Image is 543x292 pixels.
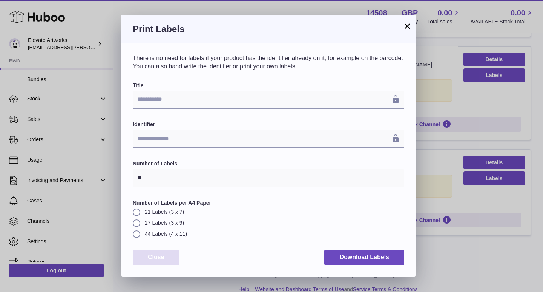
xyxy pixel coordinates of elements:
label: Identifier [133,121,404,128]
p: There is no need for labels if your product has the identifier already on it, for example on the ... [133,54,404,70]
label: 27 Labels (3 x 9) [133,219,404,227]
label: Title [133,82,404,89]
button: Download Labels [324,250,404,265]
label: 44 Labels (4 x 11) [133,230,404,238]
h3: Print Labels [133,23,404,35]
label: Number of Labels per A4 Paper [133,199,404,207]
label: Number of Labels [133,160,404,167]
button: Close [133,250,179,265]
button: × [403,22,412,31]
label: 21 Labels (3 x 7) [133,209,404,216]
